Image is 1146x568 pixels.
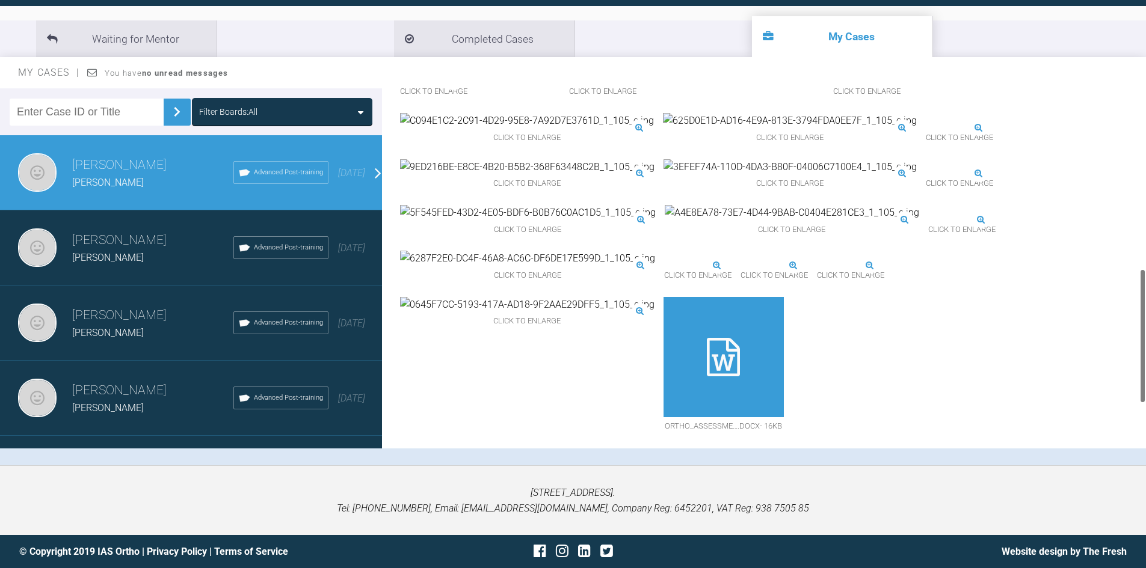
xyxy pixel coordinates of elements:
img: 6287F2E0-DC4F-46A8-AC6C-DF6DE17E599D_1_105_c.jpg [400,251,655,266]
a: Website design by The Fresh [1002,546,1127,557]
h3: [PERSON_NAME] [72,305,233,326]
span: [PERSON_NAME] [72,252,144,263]
span: [DATE] [338,317,365,329]
span: [DATE] [338,392,365,404]
span: [PERSON_NAME] [72,402,144,414]
span: Click to enlarge [663,129,917,147]
li: My Cases [752,16,932,57]
img: 0645F7CC-5193-417A-AD18-9F2AAE29DFF5_1_105_c.jpg [400,297,655,313]
span: Advanced Post-training [254,167,323,178]
span: [PERSON_NAME] [72,327,144,338]
span: Click to enlarge [664,266,732,285]
img: C094E1C2-2C91-4D29-95E8-7A92D7E3761D_1_105_c.jpg [400,113,654,129]
span: Click to enlarge [400,221,656,239]
span: Advanced Post-training [254,317,323,328]
span: Click to enlarge [400,174,655,193]
input: Enter Case ID or Title [10,99,164,126]
img: Mezmin Sawani [18,228,57,267]
h3: [PERSON_NAME] [72,230,233,251]
li: Completed Cases [394,20,575,57]
span: Click to enlarge [926,129,993,147]
p: [STREET_ADDRESS]. Tel: [PHONE_NUMBER], Email: [EMAIL_ADDRESS][DOMAIN_NAME], Company Reg: 6452201,... [19,485,1127,516]
span: Click to enlarge [926,174,993,193]
span: Click to enlarge [400,266,655,285]
span: My Cases [18,67,80,78]
li: Waiting for Mentor [36,20,217,57]
strong: no unread messages [142,69,228,78]
img: 3EFEF74A-110D-4DA3-B80F-04006C7100E4_1_105_c.jpg [664,159,917,175]
span: [DATE] [338,242,365,254]
span: Click to enlarge [739,82,996,101]
span: Click to enlarge [928,221,996,239]
span: Advanced Post-training [254,242,323,253]
a: Terms of Service [214,546,288,557]
img: 625D0E1D-AD16-4E9A-813E-3794FDA0EE7F_1_105_c.jpg [663,113,917,129]
span: Click to enlarge [400,129,654,147]
span: Click to enlarge [476,82,730,101]
img: Mezmin Sawani [18,304,57,342]
span: Click to enlarge [400,312,655,331]
div: Filter Boards: All [199,105,257,118]
img: Mezmin Sawani [18,153,57,192]
span: Click to enlarge [817,266,884,285]
h3: [PERSON_NAME] [72,380,233,401]
img: Mezmin Sawani [18,379,57,417]
span: You have [105,69,228,78]
span: Ortho_Assessme….docx - 16KB [664,417,784,436]
span: [DATE] [338,167,365,179]
img: 9ED216BE-E8CE-4B20-B5B2-368F63448C2B_1_105_c.jpg [400,159,655,175]
a: Privacy Policy [147,546,207,557]
span: [PERSON_NAME] [72,177,144,188]
img: chevronRight.28bd32b0.svg [167,102,186,121]
span: Click to enlarge [665,221,919,239]
h3: [PERSON_NAME] [72,155,233,176]
div: © Copyright 2019 IAS Ortho | | [19,544,389,560]
span: Click to enlarge [400,82,467,101]
span: Click to enlarge [741,266,808,285]
span: Advanced Post-training [254,392,323,403]
img: A4E8EA78-73E7-4D44-9BAB-C0404E281CE3_1_105_c.jpg [665,205,919,221]
span: Click to enlarge [664,174,917,193]
img: 5F545FED-43D2-4E05-BDF6-B0B76C0AC1D5_1_105_c.jpg [400,205,656,221]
